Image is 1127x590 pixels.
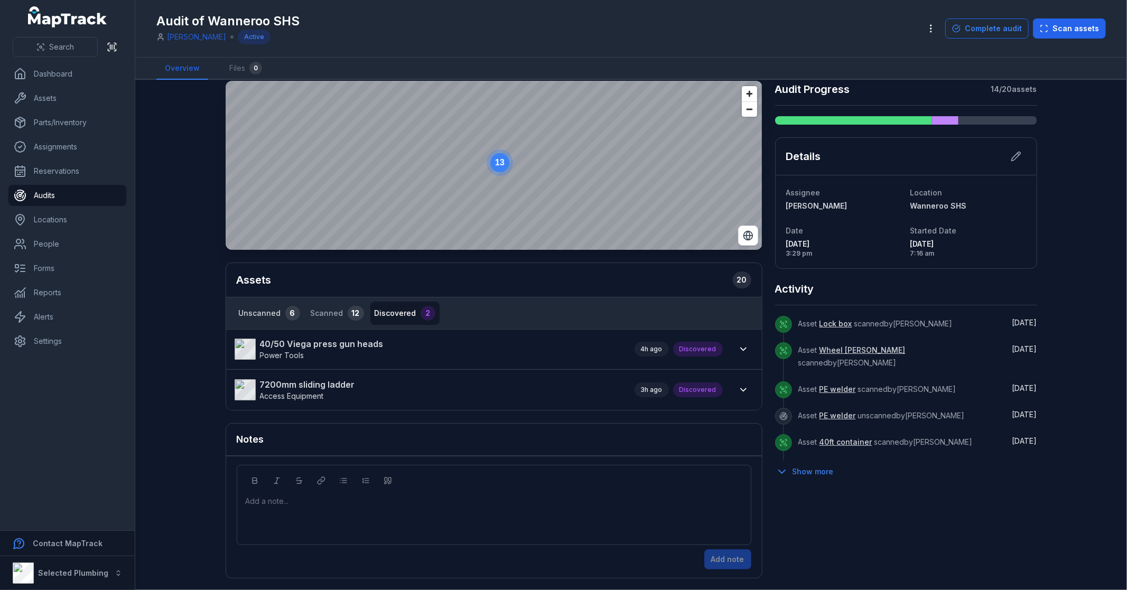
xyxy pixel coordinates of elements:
span: Access Equipment [260,391,324,400]
a: Forms [8,258,126,279]
span: [DATE] [1012,410,1037,419]
span: Date [786,226,804,235]
a: Settings [8,331,126,352]
text: 13 [495,158,505,167]
a: 40ft container [819,437,872,447]
span: Asset unscanned by [PERSON_NAME] [798,411,965,420]
a: Alerts [8,306,126,327]
span: Asset scanned by [PERSON_NAME] [798,437,973,446]
a: Reports [8,282,126,303]
a: Assignments [8,136,126,157]
time: 9/19/2025, 7:37:57 AM [1012,344,1037,353]
div: 6 [285,306,300,321]
div: Discovered [673,342,723,357]
button: Zoom in [742,86,757,101]
time: 9/18/2025, 3:29:49 PM [786,239,902,258]
a: Overview [156,58,208,80]
h2: Audit Progress [775,82,850,97]
span: [DATE] [1012,318,1037,327]
button: Unscanned6 [235,302,304,325]
span: [DATE] [1012,436,1037,445]
strong: 14 / 20 assets [991,84,1037,95]
h2: Assets [237,271,751,288]
span: [DATE] [786,239,902,249]
a: MapTrack [28,6,107,27]
span: 7:16 am [910,249,1026,258]
button: Complete audit [945,18,1029,39]
button: Scan assets [1033,18,1106,39]
time: 9/19/2025, 7:22:30 AM [641,345,663,353]
a: Lock box [819,319,852,329]
time: 9/19/2025, 7:16:21 AM [910,239,1026,258]
div: 12 [348,306,364,321]
h2: Activity [775,282,814,296]
a: Wanneroo SHS [910,201,1026,211]
span: Asset scanned by [PERSON_NAME] [798,345,906,367]
button: Search [13,37,98,57]
span: Power Tools [260,351,304,360]
a: 40/50 Viega press gun headsPower Tools [235,338,624,361]
button: Scanned12 [306,302,368,325]
a: [PERSON_NAME] [786,201,902,211]
span: Location [910,188,943,197]
time: 9/19/2025, 7:38:50 AM [1012,318,1037,327]
span: Asset scanned by [PERSON_NAME] [798,385,956,394]
a: Wheel [PERSON_NAME] [819,345,906,355]
button: Switch to Satellite View [738,226,758,246]
a: Locations [8,209,126,230]
strong: 7200mm sliding ladder [260,378,355,391]
div: 2 [421,306,435,321]
span: [DATE] [1012,344,1037,353]
span: Search [49,42,74,52]
span: Asset scanned by [PERSON_NAME] [798,319,953,328]
span: Wanneroo SHS [910,201,967,210]
a: Assets [8,88,126,109]
a: Parts/Inventory [8,112,126,133]
a: 7200mm sliding ladderAccess Equipment [235,378,624,401]
time: 9/19/2025, 7:34:31 AM [1012,410,1037,419]
span: Assignee [786,188,821,197]
a: PE welder [819,384,856,395]
button: Discovered2 [370,302,440,325]
h3: Notes [237,432,264,447]
a: Files0 [221,58,271,80]
span: [DATE] [910,239,1026,249]
div: Discovered [673,382,723,397]
a: Dashboard [8,63,126,85]
div: 20 [733,271,751,288]
a: [PERSON_NAME] [167,32,226,42]
time: 9/19/2025, 7:36:05 AM [1012,383,1037,392]
span: Started Date [910,226,957,235]
a: People [8,233,126,255]
span: 3:29 pm [786,249,902,258]
strong: 40/50 Viega press gun heads [260,338,384,350]
span: 4h ago [641,345,663,353]
strong: Selected Plumbing [38,568,108,577]
canvas: Map [226,81,762,250]
h1: Audit of Wanneroo SHS [156,13,300,30]
strong: Contact MapTrack [33,539,103,548]
a: PE welder [819,410,856,421]
a: Reservations [8,161,126,182]
button: Zoom out [742,101,757,117]
a: Audits [8,185,126,206]
button: Show more [775,461,841,483]
time: 9/19/2025, 7:26:51 AM [1012,436,1037,445]
h2: Details [786,149,821,164]
time: 9/19/2025, 7:25:42 AM [641,386,663,394]
div: 0 [249,62,262,74]
span: [DATE] [1012,383,1037,392]
div: Active [238,30,271,44]
span: 3h ago [641,386,663,394]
